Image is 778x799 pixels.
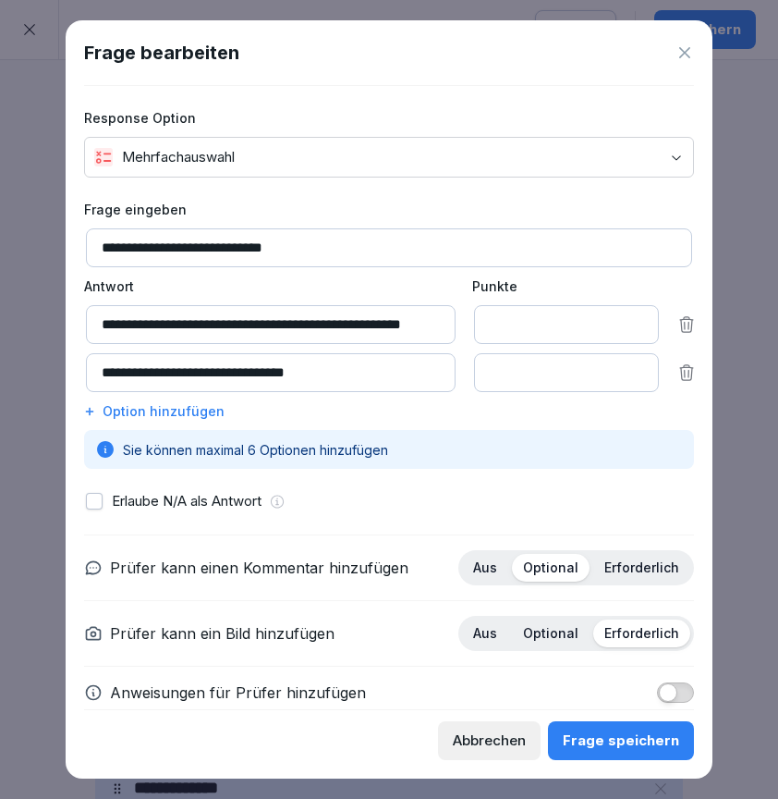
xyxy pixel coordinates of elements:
p: Aus [473,559,497,576]
p: Erforderlich [604,559,679,576]
div: Abbrechen [453,731,526,751]
label: Response Option [84,108,694,128]
button: Abbrechen [438,721,541,760]
div: Sie können maximal 6 Optionen hinzufügen [84,430,694,469]
p: Antwort [84,277,454,296]
button: Frage speichern [548,721,694,760]
h1: Frage bearbeiten [84,39,239,67]
div: Option hinzufügen [84,401,694,421]
p: Optional [523,625,578,642]
p: Prüfer kann einen Kommentar hinzufügen [110,557,408,579]
p: Erlaube N/A als Antwort [112,491,261,512]
div: Frage speichern [563,731,679,751]
p: Punkte [472,277,657,296]
p: Erforderlich [604,625,679,642]
p: Optional [523,559,578,576]
label: Frage eingeben [84,200,694,219]
p: Aus [473,625,497,642]
p: Prüfer kann ein Bild hinzufügen [110,622,334,645]
p: Anweisungen für Prüfer hinzufügen [110,682,366,704]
